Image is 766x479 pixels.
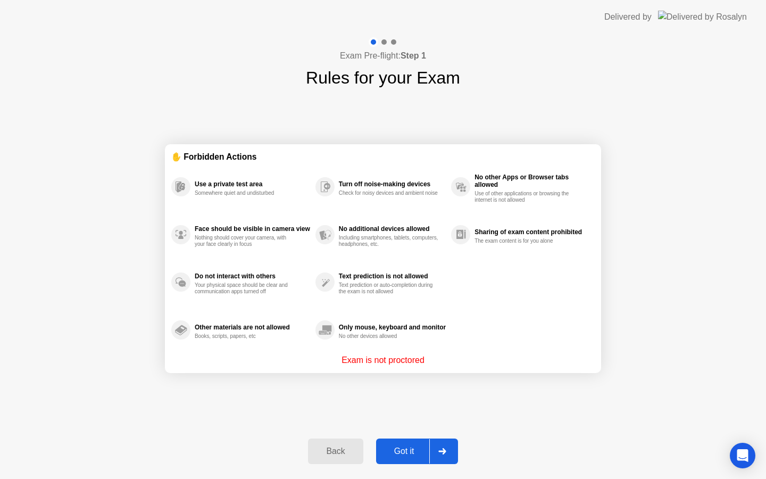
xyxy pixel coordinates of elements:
[474,228,589,236] div: Sharing of exam content prohibited
[195,272,310,280] div: Do not interact with others
[401,51,426,60] b: Step 1
[195,333,295,340] div: Books, scripts, papers, etc
[195,282,295,295] div: Your physical space should be clear and communication apps turned off
[195,235,295,247] div: Nothing should cover your camera, with your face clearly in focus
[730,443,755,468] div: Open Intercom Messenger
[339,180,446,188] div: Turn off noise-making devices
[604,11,652,23] div: Delivered by
[474,174,589,188] div: No other Apps or Browser tabs allowed
[658,11,747,23] img: Delivered by Rosalyn
[195,225,310,233] div: Face should be visible in camera view
[195,190,295,196] div: Somewhere quiet and undisturbed
[376,439,458,464] button: Got it
[339,225,446,233] div: No additional devices allowed
[339,272,446,280] div: Text prediction is not allowed
[308,439,363,464] button: Back
[339,333,439,340] div: No other devices allowed
[195,324,310,331] div: Other materials are not allowed
[340,49,426,62] h4: Exam Pre-flight:
[311,447,360,456] div: Back
[379,447,429,456] div: Got it
[342,354,424,367] p: Exam is not proctored
[195,180,310,188] div: Use a private test area
[474,191,575,203] div: Use of other applications or browsing the internet is not allowed
[171,151,595,163] div: ✋ Forbidden Actions
[339,190,439,196] div: Check for noisy devices and ambient noise
[474,238,575,244] div: The exam content is for you alone
[306,65,460,90] h1: Rules for your Exam
[339,235,439,247] div: Including smartphones, tablets, computers, headphones, etc.
[339,324,446,331] div: Only mouse, keyboard and monitor
[339,282,439,295] div: Text prediction or auto-completion during the exam is not allowed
